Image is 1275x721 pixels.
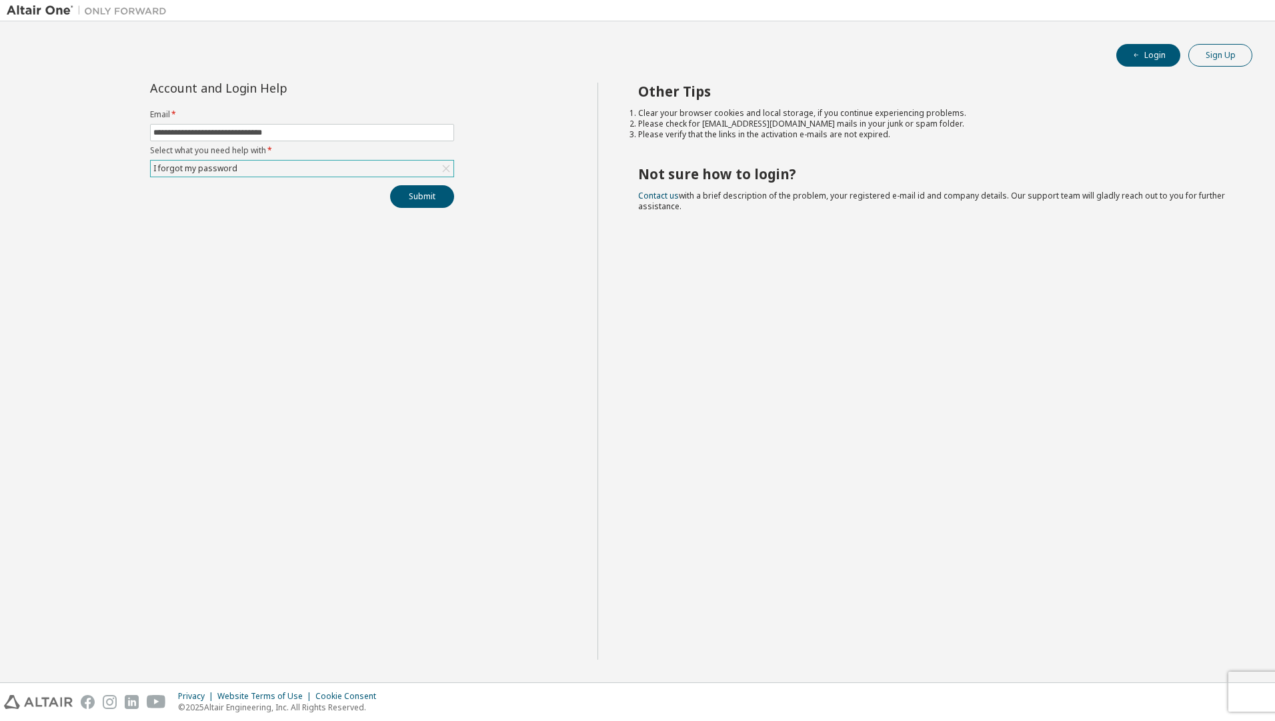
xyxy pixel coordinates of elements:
[7,4,173,17] img: Altair One
[150,83,393,93] div: Account and Login Help
[147,695,166,709] img: youtube.svg
[638,165,1229,183] h2: Not sure how to login?
[178,702,384,713] p: © 2025 Altair Engineering, Inc. All Rights Reserved.
[151,161,239,176] div: I forgot my password
[1188,44,1252,67] button: Sign Up
[151,161,453,177] div: I forgot my password
[4,695,73,709] img: altair_logo.svg
[125,695,139,709] img: linkedin.svg
[638,108,1229,119] li: Clear your browser cookies and local storage, if you continue experiencing problems.
[390,185,454,208] button: Submit
[638,119,1229,129] li: Please check for [EMAIL_ADDRESS][DOMAIN_NAME] mails in your junk or spam folder.
[103,695,117,709] img: instagram.svg
[638,190,1225,212] span: with a brief description of the problem, your registered e-mail id and company details. Our suppo...
[81,695,95,709] img: facebook.svg
[638,83,1229,100] h2: Other Tips
[217,691,315,702] div: Website Terms of Use
[178,691,217,702] div: Privacy
[150,145,454,156] label: Select what you need help with
[638,190,679,201] a: Contact us
[315,691,384,702] div: Cookie Consent
[150,109,454,120] label: Email
[638,129,1229,140] li: Please verify that the links in the activation e-mails are not expired.
[1116,44,1180,67] button: Login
